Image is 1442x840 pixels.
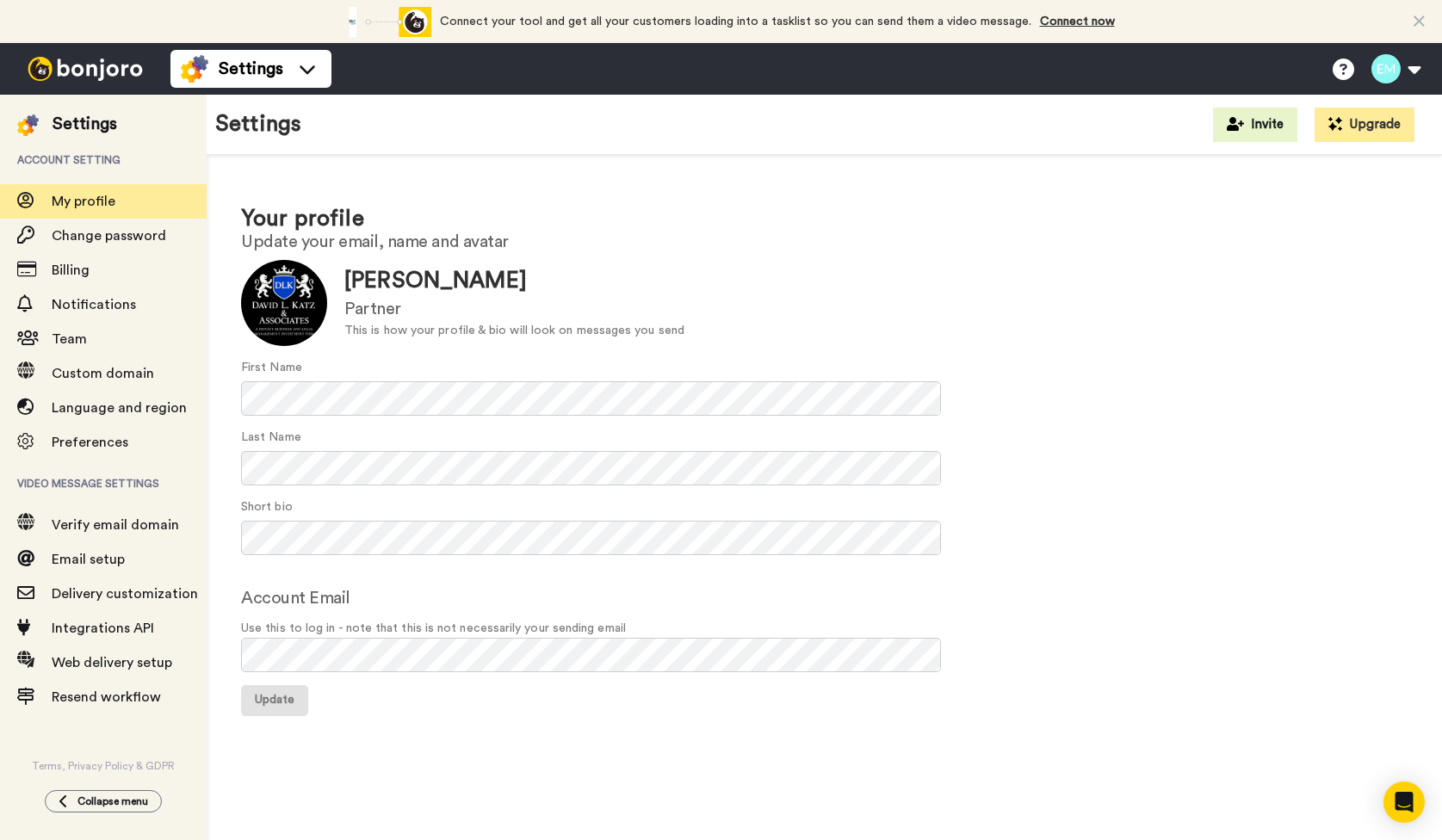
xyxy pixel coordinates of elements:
a: Connect now [1040,15,1115,28]
h1: Settings [215,112,301,137]
span: Integrations API [52,621,154,635]
span: Notifications [52,298,136,312]
span: Team [52,332,87,346]
div: This is how your profile & bio will look on messages you send [344,322,684,340]
img: settings-colored.svg [17,114,39,136]
h1: Your profile [241,207,1408,232]
h2: Update your email, name and avatar [241,232,1408,251]
div: Partner [344,297,684,322]
span: Delivery customization [52,587,198,601]
span: Connect your tool and get all your customers loading into a tasklist so you can send them a video... [440,15,1031,28]
div: Open Intercom Messenger [1383,781,1425,823]
span: Web delivery setup [52,656,172,670]
img: settings-colored.svg [181,55,208,83]
button: Update [241,685,308,716]
span: Verify email domain [52,518,179,532]
span: Custom domain [52,367,154,380]
span: Settings [219,57,283,81]
span: Collapse menu [77,794,148,808]
label: First Name [241,359,302,377]
img: bj-logo-header-white.svg [21,57,150,81]
label: Short bio [241,498,293,516]
span: My profile [52,195,115,208]
button: Invite [1213,108,1297,142]
button: Collapse menu [45,790,162,812]
button: Upgrade [1315,108,1414,142]
span: Resend workflow [52,690,161,704]
span: Billing [52,263,90,277]
span: Update [255,694,294,706]
span: Email setup [52,553,125,566]
span: Change password [52,229,166,243]
span: Preferences [52,435,128,449]
label: Last Name [241,429,301,447]
div: Settings [53,112,117,136]
label: Account Email [241,585,350,611]
div: [PERSON_NAME] [344,265,684,297]
span: Language and region [52,401,187,415]
div: animation [337,7,431,37]
span: Use this to log in - note that this is not necessarily your sending email [241,620,1408,638]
